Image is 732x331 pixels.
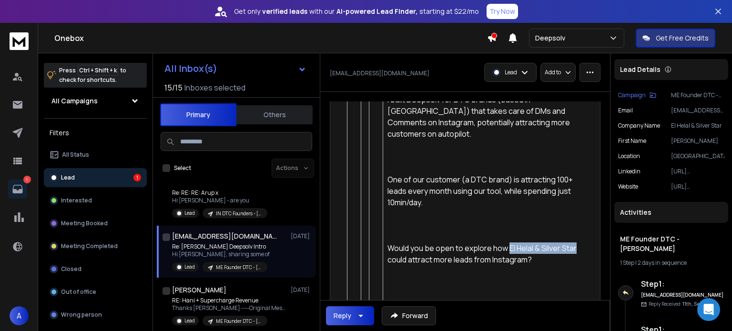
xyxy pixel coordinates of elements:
[489,7,515,16] p: Try Now
[54,32,487,44] h1: Onebox
[61,220,108,227] p: Meeting Booked
[164,82,183,93] span: 15 / 15
[184,317,195,324] p: Lead
[59,66,126,85] p: Press to check for shortcuts.
[174,164,191,172] label: Select
[618,91,646,99] p: Campaign
[44,191,147,210] button: Interested
[44,282,147,301] button: Out of office
[618,91,656,99] button: Campaign
[618,168,640,175] p: linkedin
[618,107,633,114] p: Email
[164,64,217,73] h1: All Inbox(s)
[697,298,720,321] div: Open Intercom Messenger
[649,301,702,308] p: Reply Received
[172,304,286,312] p: Thanks [PERSON_NAME] -----Original Message----- From:
[236,104,313,125] button: Others
[172,297,286,304] p: RE: Hani + Supercharge Revenue
[334,311,351,321] div: Reply
[326,306,374,325] button: Reply
[216,210,262,217] p: IN DTC Founders - [PERSON_NAME]
[671,107,724,114] p: [EMAIL_ADDRESS][DOMAIN_NAME]
[656,33,709,43] p: Get Free Credits
[636,29,715,48] button: Get Free Credits
[620,259,634,267] span: 1 Step
[620,65,661,74] p: Lead Details
[641,291,724,299] h6: [EMAIL_ADDRESS][DOMAIN_NAME]
[10,306,29,325] button: A
[234,7,479,16] p: Get only with our starting at $22/mo
[330,70,429,77] p: [EMAIL_ADDRESS][DOMAIN_NAME]
[216,318,262,325] p: ME Founder DTC - [PERSON_NAME]
[505,69,517,76] p: Lead
[671,137,724,145] p: [PERSON_NAME]
[44,168,147,187] button: Lead1
[61,288,96,296] p: Out of office
[157,59,314,78] button: All Inbox(s)
[618,122,660,130] p: Company Name
[61,242,118,250] p: Meeting Completed
[78,65,118,76] span: Ctrl + Shift + k
[620,259,722,267] div: |
[382,306,436,325] button: Forward
[172,243,270,251] p: Re: [PERSON_NAME] Deepsolv Intro
[618,183,638,191] p: website
[671,152,724,160] p: [GEOGRAPHIC_DATA]
[172,231,277,241] h1: [EMAIL_ADDRESS][DOMAIN_NAME]
[44,305,147,324] button: Wrong person
[618,152,640,160] p: location
[44,145,147,164] button: All Status
[671,122,724,130] p: El Helal & Silver Star
[172,251,270,258] p: Hi [PERSON_NAME], sharing some of
[618,137,646,145] p: First Name
[61,311,102,319] p: Wrong person
[44,126,147,140] h3: Filters
[61,174,75,181] p: Lead
[216,264,262,271] p: ME Founder DTC - [PERSON_NAME]
[291,232,312,240] p: [DATE]
[62,151,89,159] p: All Status
[535,33,569,43] p: Deepsolv
[160,103,236,126] button: Primary
[184,210,195,217] p: Lead
[638,259,687,267] span: 2 days in sequence
[671,91,724,99] p: ME Founder DTC - [PERSON_NAME]
[61,265,81,273] p: Closed
[671,183,724,191] p: [URL][DOMAIN_NAME]
[10,32,29,50] img: logo
[620,234,722,253] h1: ME Founder DTC - [PERSON_NAME]
[44,91,147,110] button: All Campaigns
[184,82,245,93] h3: Inboxes selected
[133,174,141,181] div: 1
[487,4,518,19] button: Try Now
[682,301,702,307] span: 11th, Sep
[51,96,98,106] h1: All Campaigns
[184,263,195,271] p: Lead
[641,278,724,290] h6: Step 1 :
[172,285,226,295] h1: [PERSON_NAME]
[545,69,561,76] p: Add to
[671,168,724,175] p: [URL][DOMAIN_NAME][PERSON_NAME]
[44,260,147,279] button: Closed
[336,7,417,16] strong: AI-powered Lead Finder,
[44,237,147,256] button: Meeting Completed
[23,176,31,183] p: 1
[291,286,312,294] p: [DATE]
[8,180,27,199] a: 1
[44,214,147,233] button: Meeting Booked
[614,202,728,223] div: Activities
[172,197,267,204] p: Hi [PERSON_NAME] - are you
[61,197,92,204] p: Interested
[172,189,267,197] p: Re: RE: RE: Arup x
[262,7,307,16] strong: verified leads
